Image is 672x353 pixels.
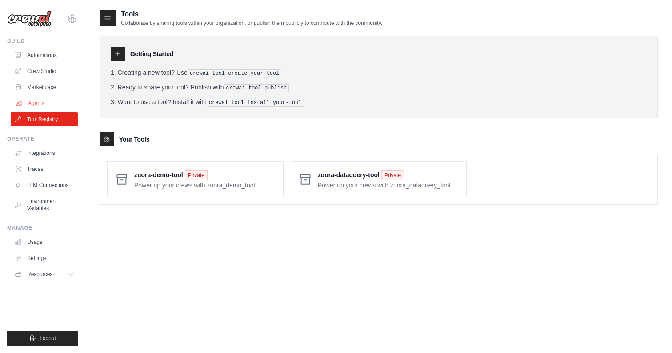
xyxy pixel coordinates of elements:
a: LLM Connections [11,178,78,192]
pre: crewai tool publish [224,84,289,92]
li: Creating a new tool? Use [111,68,647,77]
h3: Getting Started [130,49,173,58]
div: Manage [7,224,78,231]
button: Resources [11,267,78,281]
span: Logout [40,335,56,342]
h3: Your Tools [119,135,149,144]
a: Agents [12,96,79,110]
h2: Tools [121,9,382,20]
a: Crew Studio [11,64,78,78]
a: Environment Variables [11,194,78,215]
a: Tool Registry [11,112,78,126]
a: Marketplace [11,80,78,94]
img: Logo [7,10,52,27]
pre: crewai tool install your-tool [207,99,304,107]
a: zuora-demo-tool Private Power up your crews with zuora_demo_tool [134,169,276,190]
div: Build [7,37,78,45]
div: Operate [7,135,78,142]
pre: crewai tool create your-tool [188,69,282,77]
button: Logout [7,331,78,346]
a: Automations [11,48,78,62]
a: Integrations [11,146,78,160]
a: zuora-dataquery-tool Private Power up your crews with zuora_dataquery_tool [318,169,460,190]
a: Traces [11,162,78,176]
li: Want to use a tool? Install it with [111,97,647,107]
a: Settings [11,251,78,265]
p: Collaborate by sharing tools within your organization, or publish them publicly to contribute wit... [121,20,382,27]
span: Resources [27,271,52,278]
a: Usage [11,235,78,249]
li: Ready to share your tool? Publish with [111,83,647,92]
